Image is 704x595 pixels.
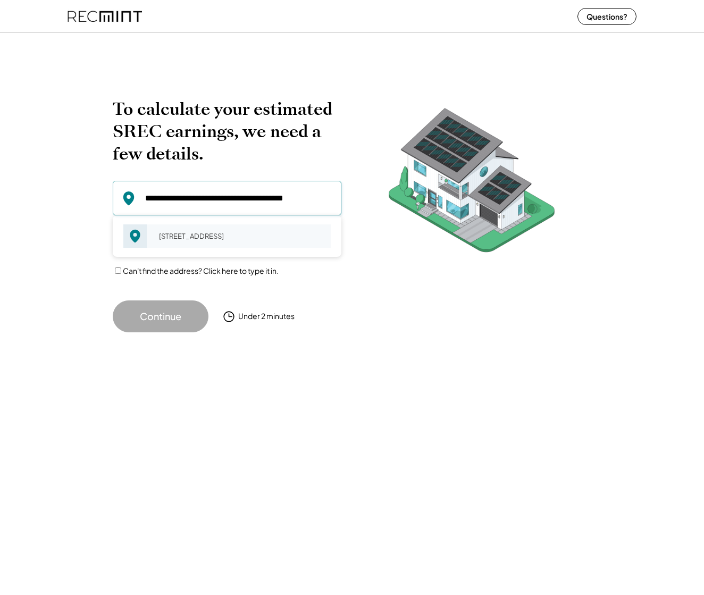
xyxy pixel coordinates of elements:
button: Questions? [577,8,636,25]
img: recmint-logotype%403x%20%281%29.jpeg [68,2,142,30]
div: [STREET_ADDRESS] [152,229,331,244]
div: Under 2 minutes [238,311,295,322]
img: RecMintArtboard%207.png [368,98,575,269]
label: Can't find the address? Click here to type it in. [123,266,279,275]
h2: To calculate your estimated SREC earnings, we need a few details. [113,98,341,165]
button: Continue [113,300,208,332]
